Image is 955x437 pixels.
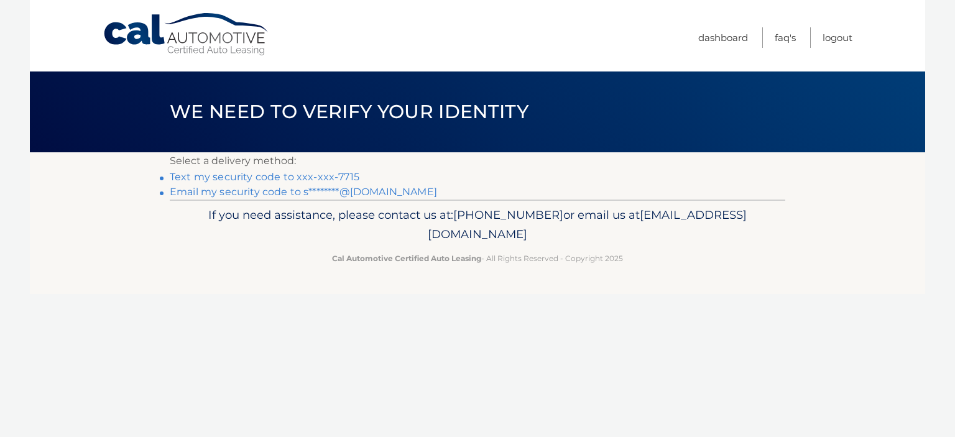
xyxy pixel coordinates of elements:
strong: Cal Automotive Certified Auto Leasing [332,254,481,263]
a: FAQ's [775,27,796,48]
a: Email my security code to s********@[DOMAIN_NAME] [170,186,437,198]
p: - All Rights Reserved - Copyright 2025 [178,252,777,265]
a: Dashboard [698,27,748,48]
a: Cal Automotive [103,12,270,57]
span: We need to verify your identity [170,100,528,123]
a: Logout [823,27,852,48]
p: Select a delivery method: [170,152,785,170]
a: Text my security code to xxx-xxx-7715 [170,171,359,183]
p: If you need assistance, please contact us at: or email us at [178,205,777,245]
span: [PHONE_NUMBER] [453,208,563,222]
